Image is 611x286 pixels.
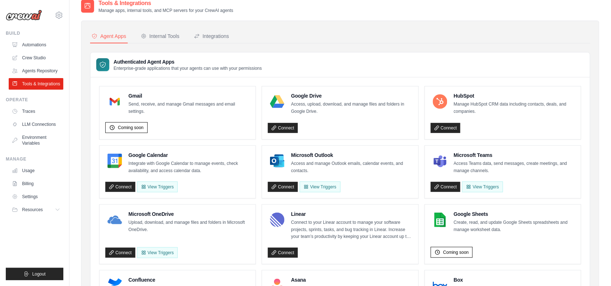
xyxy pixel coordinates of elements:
[433,154,447,168] img: Microsoft Teams Logo
[128,210,250,218] h4: Microsoft OneDrive
[6,97,63,103] div: Operate
[141,33,180,40] div: Internal Tools
[128,160,250,174] p: Integrate with Google Calendar to manage events, check availability, and access calendar data.
[291,276,412,283] h4: Asana
[433,213,447,227] img: Google Sheets Logo
[270,154,285,168] img: Microsoft Outlook Logo
[291,219,412,240] p: Connect to your Linear account to manage your software projects, sprints, tasks, and bug tracking...
[291,92,412,99] h4: Google Drive
[108,154,122,168] img: Google Calendar Logo
[92,33,126,40] div: Agent Apps
[114,65,262,71] p: Enterprise-grade applications that your agents can use with your permissions
[454,101,575,115] p: Manage HubSpot CRM data including contacts, deals, and companies.
[32,271,46,277] span: Logout
[9,106,63,117] a: Traces
[139,30,181,43] button: Internal Tools
[6,10,42,21] img: Logo
[291,151,412,159] h4: Microsoft Outlook
[9,204,63,215] button: Resources
[462,182,503,192] : View Triggers
[137,182,178,192] button: View Triggers
[443,249,469,255] span: Coming soon
[9,52,63,64] a: Crew Studio
[9,132,63,149] a: Environment Variables
[454,92,575,99] h4: HubSpot
[105,248,135,258] a: Connect
[9,165,63,176] a: Usage
[128,92,250,99] h4: Gmail
[431,123,461,133] a: Connect
[270,213,285,227] img: Linear Logo
[90,30,128,43] button: Agent Apps
[291,101,412,115] p: Access, upload, download, and manage files and folders in Google Drive.
[194,33,229,40] div: Integrations
[9,119,63,130] a: LLM Connections
[431,182,461,192] a: Connect
[98,8,233,13] p: Manage apps, internal tools, and MCP servers for your CrewAI agents
[118,125,144,131] span: Coming soon
[454,160,575,174] p: Access Teams data, send messages, create meetings, and manage channels.
[9,65,63,77] a: Agents Repository
[433,94,447,109] img: HubSpot Logo
[128,151,250,159] h4: Google Calendar
[9,78,63,90] a: Tools & Integrations
[105,182,135,192] a: Connect
[454,219,575,233] p: Create, read, and update Google Sheets spreadsheets and manage worksheet data.
[22,207,43,213] span: Resources
[6,268,63,280] button: Logout
[454,151,575,159] h4: Microsoft Teams
[291,210,412,218] h4: Linear
[6,156,63,162] div: Manage
[454,210,575,218] h4: Google Sheets
[108,213,122,227] img: Microsoft OneDrive Logo
[193,30,231,43] button: Integrations
[270,94,285,109] img: Google Drive Logo
[9,39,63,51] a: Automations
[9,191,63,202] a: Settings
[291,160,412,174] p: Access and manage Outlook emails, calendar events, and contacts.
[268,123,298,133] a: Connect
[268,248,298,258] a: Connect
[9,178,63,189] a: Billing
[114,58,262,65] h3: Authenticated Agent Apps
[300,182,340,192] : View Triggers
[128,101,250,115] p: Send, receive, and manage Gmail messages and email settings.
[454,276,575,283] h4: Box
[128,276,250,283] h4: Confluence
[268,182,298,192] a: Connect
[137,247,178,258] : View Triggers
[108,94,122,109] img: Gmail Logo
[6,30,63,36] div: Build
[128,219,250,233] p: Upload, download, and manage files and folders in Microsoft OneDrive.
